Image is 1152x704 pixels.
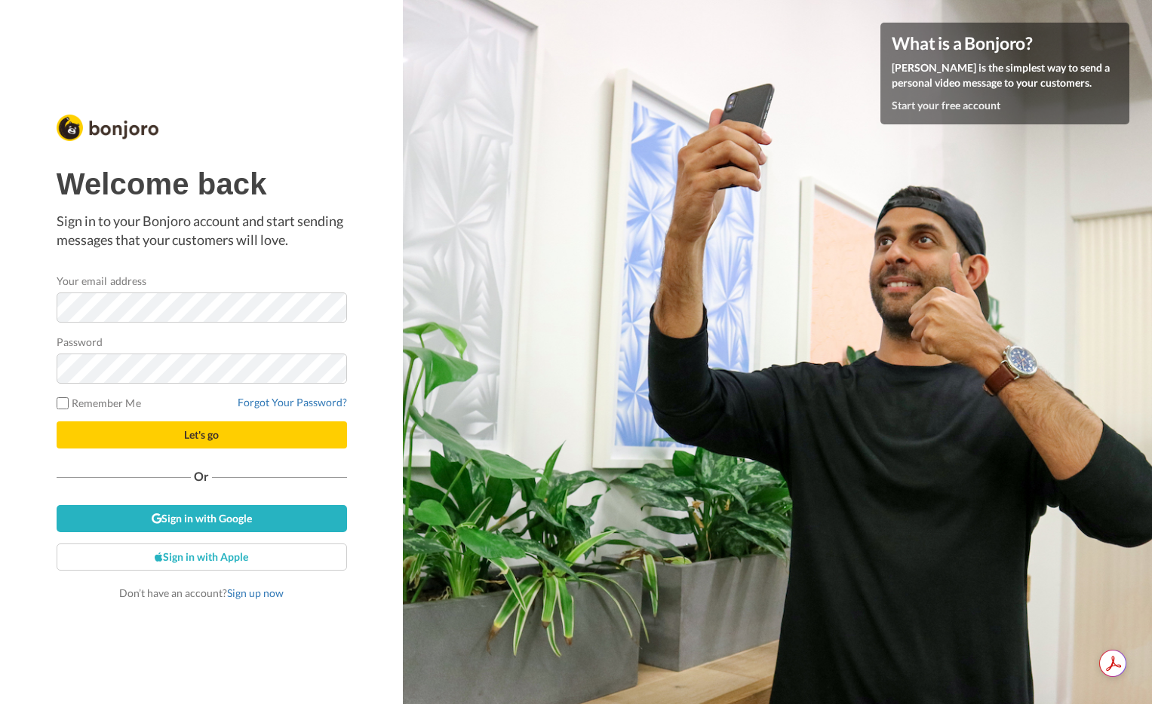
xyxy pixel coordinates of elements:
span: Let's go [184,428,219,441]
input: Remember Me [57,397,69,409]
a: Sign up now [227,586,284,599]
a: Start your free account [892,99,1000,112]
span: Or [191,471,212,482]
label: Password [57,334,103,350]
h4: What is a Bonjoro? [892,34,1118,53]
button: Let's go [57,421,347,448]
p: [PERSON_NAME] is the simplest way to send a personal video message to your customers. [892,60,1118,90]
p: Sign in to your Bonjoro account and start sending messages that your customers will love. [57,212,347,250]
a: Forgot Your Password? [238,396,347,409]
label: Your email address [57,273,146,289]
h1: Welcome back [57,167,347,200]
a: Sign in with Google [57,505,347,532]
span: Don’t have an account? [119,586,284,599]
a: Sign in with Apple [57,543,347,571]
label: Remember Me [57,395,141,411]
